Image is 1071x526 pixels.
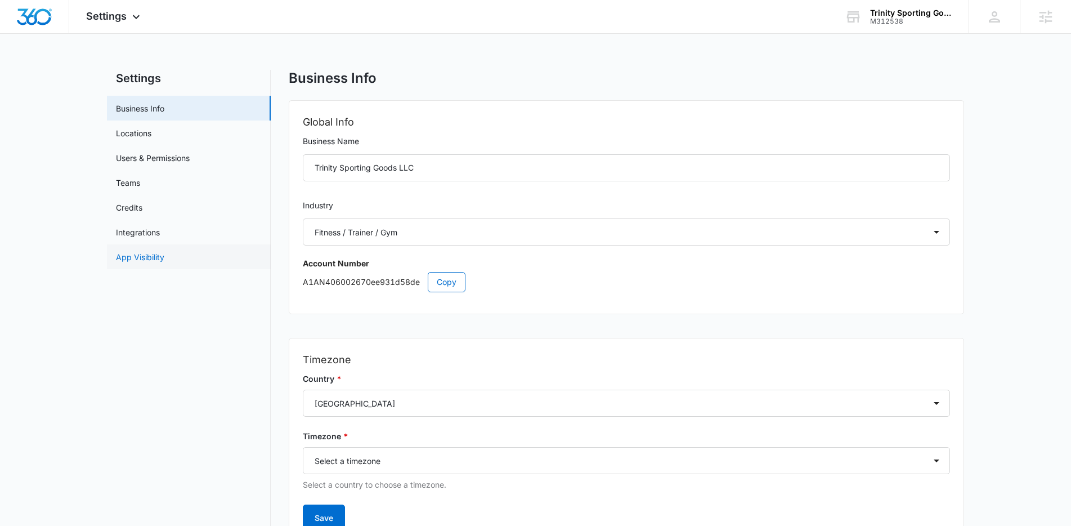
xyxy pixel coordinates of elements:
[303,479,950,491] p: Select a country to choose a timezone.
[303,114,950,130] h2: Global Info
[116,202,142,213] a: Credits
[86,10,127,22] span: Settings
[303,373,950,385] label: Country
[116,127,151,139] a: Locations
[870,17,952,25] div: account id
[303,135,950,148] label: Business Name
[116,251,164,263] a: App Visibility
[289,70,377,87] h1: Business Info
[428,272,465,292] button: Copy
[303,258,369,268] strong: Account Number
[303,430,950,443] label: Timezone
[116,152,190,164] a: Users & Permissions
[303,272,950,292] p: A1AN406002670ee931d58de
[116,226,160,238] a: Integrations
[116,102,164,114] a: Business Info
[107,70,271,87] h2: Settings
[116,177,140,189] a: Teams
[303,352,950,368] h2: Timezone
[870,8,952,17] div: account name
[437,276,456,288] span: Copy
[303,199,950,212] label: Industry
